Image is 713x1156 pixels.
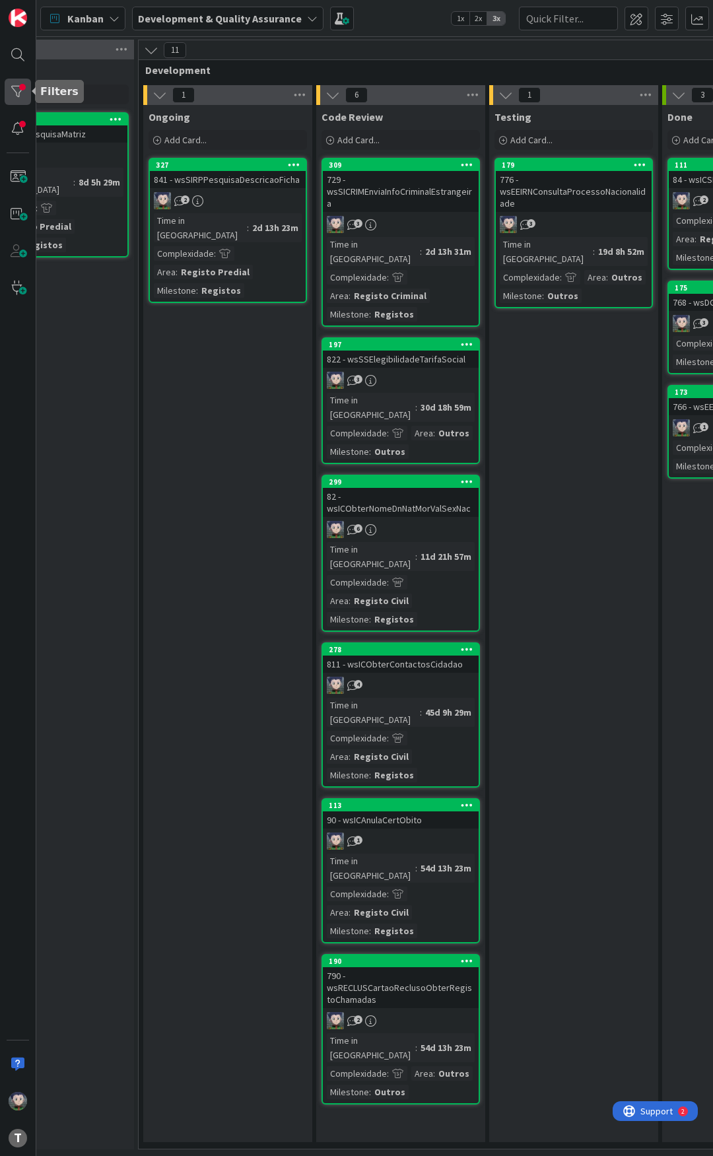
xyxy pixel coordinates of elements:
a: 197822 - wsSSElegibilidadeTarifaSocialLSTime in [GEOGRAPHIC_DATA]:30d 18h 59mComplexidade:Area:Ou... [322,337,480,464]
div: Outros [371,1085,409,1099]
div: Registo Predial [178,265,253,279]
div: Area [327,594,349,608]
span: 4 [354,680,362,689]
div: 299 [329,477,479,487]
div: 790 - wsRECLUSCartaoReclusoObterRegistoChamadas [323,967,479,1008]
div: 309 [323,159,479,171]
span: 2 [354,1015,362,1024]
img: LS [327,372,344,389]
span: : [176,265,178,279]
div: 2 [69,5,72,16]
img: Visit kanbanzone.com [9,9,27,27]
div: 299 [323,476,479,488]
span: 6 [345,87,368,103]
div: Complexidade [154,246,214,261]
span: : [369,307,371,322]
div: Complexidade [327,426,387,440]
span: : [369,1085,371,1099]
span: Kanban [67,11,104,26]
div: T [9,1129,27,1147]
div: 113 [329,801,479,810]
span: : [593,244,595,259]
div: LS [323,521,479,538]
span: : [36,201,38,215]
span: : [349,749,351,764]
div: Area [327,749,349,764]
div: 811 - wsICObterContactosCidadao [323,656,479,673]
div: Registos [371,612,417,627]
div: 19d 8h 52m [595,244,648,259]
div: 2d 13h 23m [249,221,302,235]
div: Area [411,426,433,440]
div: 190 [329,957,479,966]
img: LS [327,833,344,850]
span: : [387,731,389,745]
span: Support [28,2,60,18]
div: Time in [GEOGRAPHIC_DATA] [327,393,415,422]
img: LS [327,677,344,694]
span: : [196,283,198,298]
div: Milestone [327,612,369,627]
div: Outros [435,1066,473,1081]
div: LS [323,372,479,389]
div: LS [323,833,479,850]
div: 197822 - wsSSElegibilidadeTarifaSocial [323,339,479,368]
div: 190 [323,955,479,967]
div: 309 [329,160,479,170]
div: Registo Civil [351,905,412,920]
a: 11390 - wsICAnulaCertObitoLSTime in [GEOGRAPHIC_DATA]:54d 13h 23mComplexidade:Area:Registo CivilM... [322,798,480,943]
div: 2d 13h 31m [422,244,475,259]
div: Area [584,270,606,285]
div: Area [411,1066,433,1081]
div: Milestone [500,289,542,303]
div: Area [154,265,176,279]
img: LS [327,521,344,538]
div: Time in [GEOGRAPHIC_DATA] [500,237,593,266]
div: Outros [544,289,582,303]
div: LS [323,1012,479,1029]
span: : [433,426,435,440]
div: Registos [371,307,417,322]
span: : [387,1066,389,1081]
span: 2x [469,12,487,25]
span: : [420,244,422,259]
span: Code Review [322,110,383,123]
span: 1 [172,87,195,103]
span: Ongoing [149,110,190,123]
img: LS [327,1012,344,1029]
div: Area [327,289,349,303]
div: LS [496,216,652,233]
div: 179 [502,160,652,170]
span: 11 [164,42,186,58]
div: Time in [GEOGRAPHIC_DATA] [327,698,420,727]
span: : [349,594,351,608]
span: : [560,270,562,285]
span: : [369,768,371,782]
a: 190790 - wsRECLUSCartaoReclusoObterRegistoChamadasLSTime in [GEOGRAPHIC_DATA]:54d 13h 23mComplexi... [322,954,480,1105]
div: 278 [323,644,479,656]
span: : [695,232,696,246]
div: Time in [GEOGRAPHIC_DATA] [327,237,420,266]
div: Registos [371,924,417,938]
span: 6 [354,524,362,533]
div: Registo Civil [351,594,412,608]
span: 3 [527,219,535,228]
div: 729 - wsSICRIMEnviaInfoCriminalEstrangeira [323,171,479,212]
div: Outros [608,270,646,285]
div: LS [323,677,479,694]
span: : [415,861,417,875]
a: 327841 - wsSIRPPesquisaDescricaoFichaLSTime in [GEOGRAPHIC_DATA]:2d 13h 23mComplexidade:Area:Regi... [149,158,307,303]
span: : [387,426,389,440]
div: Complexidade [500,270,560,285]
div: 8d 5h 29m [75,175,123,189]
div: Registos [198,283,244,298]
div: Complexidade [327,1066,387,1081]
span: : [387,270,389,285]
div: 11390 - wsICAnulaCertObito [323,799,479,829]
div: Milestone [327,924,369,938]
div: 30d 18h 59m [417,400,475,415]
a: 309729 - wsSICRIMEnviaInfoCriminalEstrangeiraLSTime in [GEOGRAPHIC_DATA]:2d 13h 31mComplexidade:A... [322,158,480,327]
div: 309729 - wsSICRIMEnviaInfoCriminalEstrangeira [323,159,479,212]
div: LS [323,216,479,233]
span: Add Card... [164,134,207,146]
